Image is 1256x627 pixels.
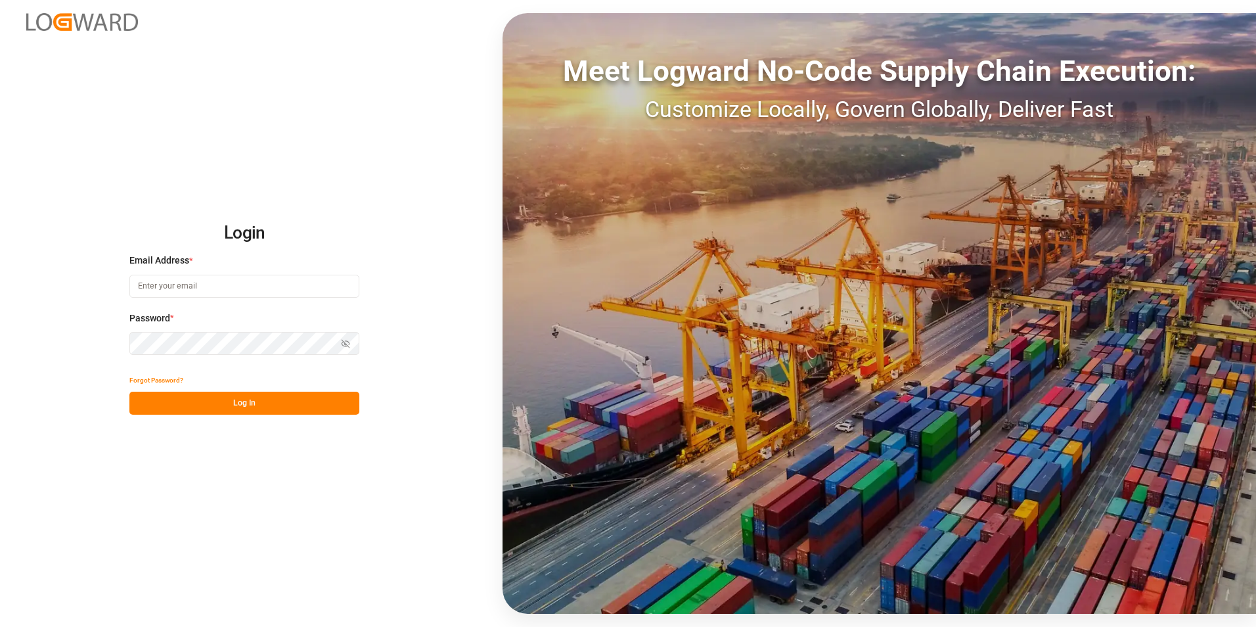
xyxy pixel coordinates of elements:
[129,392,359,415] button: Log In
[129,275,359,298] input: Enter your email
[129,312,170,325] span: Password
[129,254,189,267] span: Email Address
[129,212,359,254] h2: Login
[26,13,138,31] img: Logward_new_orange.png
[503,49,1256,93] div: Meet Logward No-Code Supply Chain Execution:
[503,93,1256,126] div: Customize Locally, Govern Globally, Deliver Fast
[129,369,183,392] button: Forgot Password?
